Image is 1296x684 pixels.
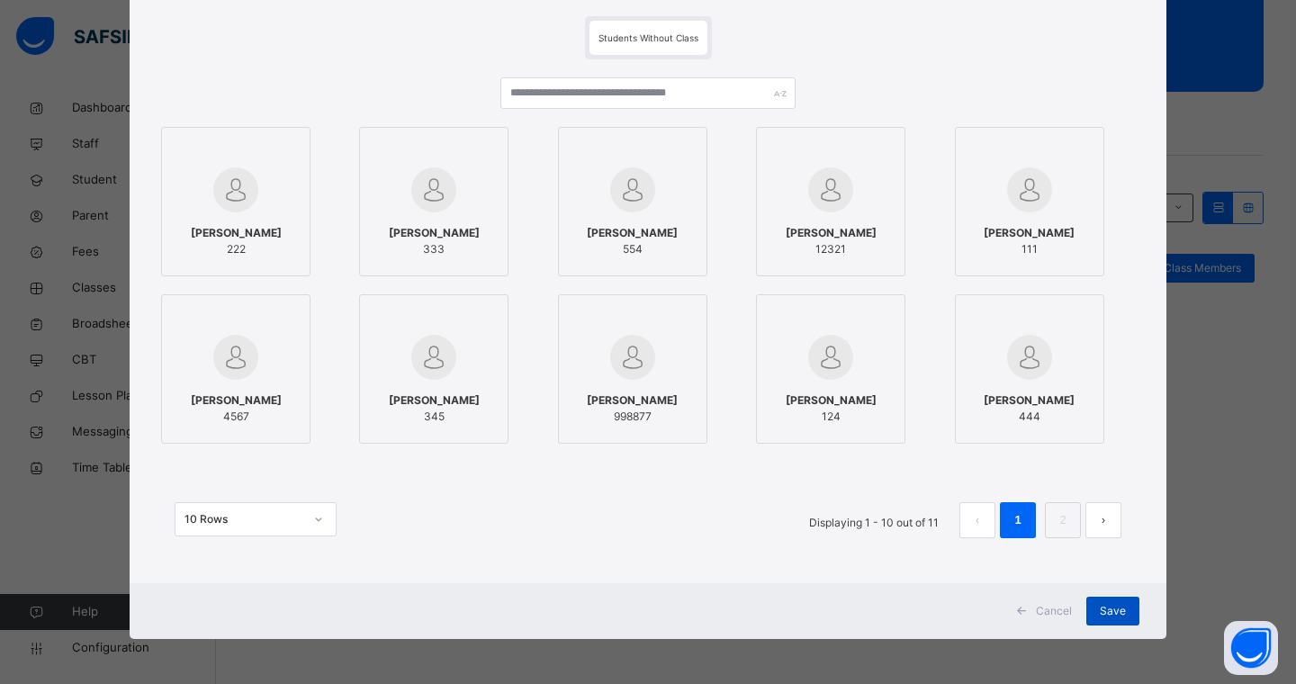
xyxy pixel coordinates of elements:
span: 998877 [587,409,678,425]
a: 2 [1054,508,1071,532]
span: Students Without Class [598,32,698,43]
span: 554 [587,241,678,257]
li: 上一页 [959,502,995,538]
img: default.svg [213,167,258,212]
span: [PERSON_NAME] [389,225,480,241]
span: 111 [984,241,1075,257]
span: [PERSON_NAME] [984,392,1075,409]
img: default.svg [808,335,853,380]
div: 10 Rows [184,511,303,527]
span: 444 [984,409,1075,425]
span: Save [1100,603,1126,619]
img: default.svg [610,335,655,380]
span: [PERSON_NAME] [786,225,877,241]
button: prev page [959,502,995,538]
span: [PERSON_NAME] [191,392,282,409]
span: 222 [191,241,282,257]
img: default.svg [1007,335,1052,380]
span: [PERSON_NAME] [587,392,678,409]
span: [PERSON_NAME] [984,225,1075,241]
img: default.svg [1007,167,1052,212]
span: [PERSON_NAME] [389,392,480,409]
li: 下一页 [1085,502,1121,538]
span: 4567 [191,409,282,425]
button: Open asap [1224,621,1278,675]
span: [PERSON_NAME] [786,392,877,409]
li: 2 [1045,502,1081,538]
span: [PERSON_NAME] [191,225,282,241]
img: default.svg [213,335,258,380]
span: 345 [389,409,480,425]
li: 1 [1000,502,1036,538]
span: [PERSON_NAME] [587,225,678,241]
span: 333 [389,241,480,257]
span: 124 [786,409,877,425]
img: default.svg [411,335,456,380]
img: default.svg [610,167,655,212]
button: next page [1085,502,1121,538]
img: default.svg [411,167,456,212]
span: 12321 [786,241,877,257]
li: Displaying 1 - 10 out of 11 [796,502,952,538]
img: default.svg [808,167,853,212]
a: 1 [1009,508,1026,532]
span: Cancel [1036,603,1072,619]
